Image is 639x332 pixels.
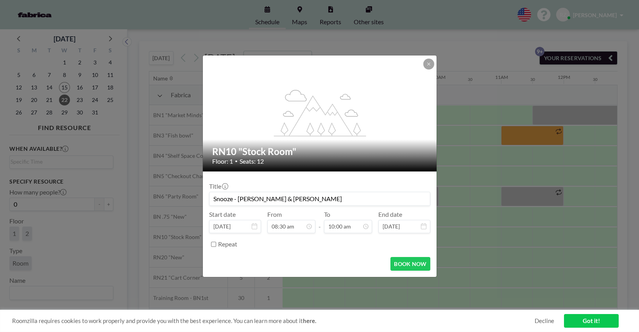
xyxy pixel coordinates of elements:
[303,317,316,324] a: here.
[378,211,402,218] label: End date
[212,146,428,157] h2: RN10 "Stock Room"
[209,182,227,190] label: Title
[12,317,535,325] span: Roomzilla requires cookies to work properly and provide you with the best experience. You can lea...
[390,257,430,271] button: BOOK NOW
[240,157,264,165] span: Seats: 12
[267,211,282,218] label: From
[218,240,237,248] label: Repeat
[209,211,236,218] label: Start date
[212,157,233,165] span: Floor: 1
[274,89,366,136] g: flex-grow: 1.2;
[564,314,619,328] a: Got it!
[324,211,330,218] label: To
[209,192,430,205] input: Rachel's reservation
[319,213,321,230] span: -
[235,158,238,164] span: •
[535,317,554,325] a: Decline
